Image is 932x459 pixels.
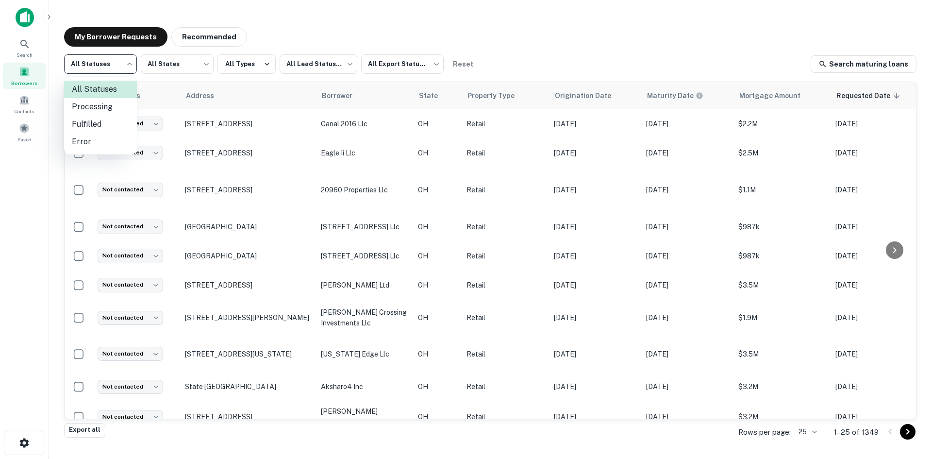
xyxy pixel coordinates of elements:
[64,133,137,151] li: Error
[64,81,137,98] li: All Statuses
[64,98,137,116] li: Processing
[883,381,932,428] iframe: Chat Widget
[64,116,137,133] li: Fulfilled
